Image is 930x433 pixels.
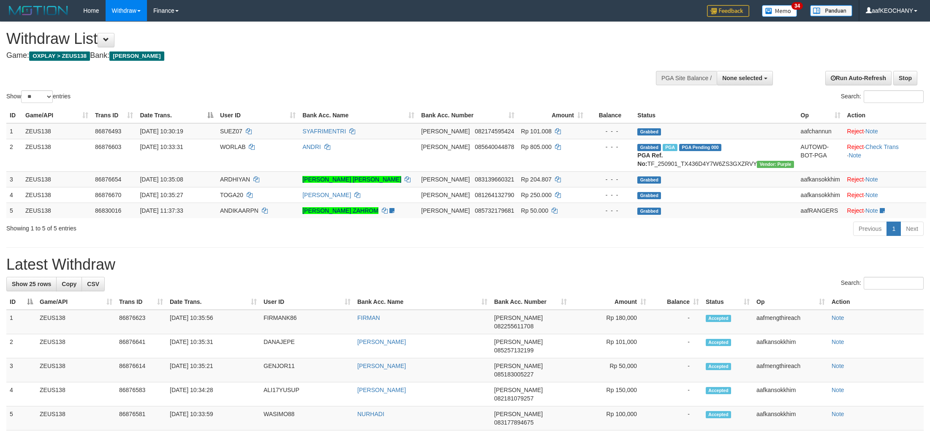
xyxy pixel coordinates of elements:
[590,143,631,151] div: - - -
[421,192,470,198] span: [PERSON_NAME]
[797,187,844,203] td: aafkansokkhim
[22,187,92,203] td: ZEUS138
[521,176,552,183] span: Rp 204.807
[494,419,533,426] span: Copy 083177894675 to clipboard
[36,406,116,430] td: ZEUS138
[116,406,166,430] td: 86876581
[6,4,71,17] img: MOTION_logo.png
[109,51,164,61] span: [PERSON_NAME]
[357,314,380,321] a: FIRMAN
[847,128,864,135] a: Reject
[220,176,250,183] span: ARDHIYAN
[95,176,121,183] span: 86876654
[475,192,514,198] span: Copy 081264132790 to clipboard
[220,192,243,198] span: TOGA20
[832,338,844,345] a: Note
[810,5,852,16] img: panduan.png
[36,310,116,334] td: ZEUS138
[650,334,702,358] td: -
[140,207,183,214] span: [DATE] 11:37:33
[217,108,299,123] th: User ID: activate to sort column ascending
[357,338,406,345] a: [PERSON_NAME]
[706,411,731,418] span: Accepted
[521,143,552,150] span: Rp 805.000
[166,406,260,430] td: [DATE] 10:33:59
[825,71,892,85] a: Run Auto-Refresh
[841,90,924,103] label: Search:
[140,143,183,150] span: [DATE] 10:33:31
[753,382,828,406] td: aafkansokkhim
[6,171,22,187] td: 3
[706,315,731,322] span: Accepted
[6,90,71,103] label: Show entries
[828,294,924,310] th: Action
[418,108,517,123] th: Bank Acc. Number: activate to sort column ascending
[140,192,183,198] span: [DATE] 10:35:27
[92,108,136,123] th: Trans ID: activate to sort column ascending
[116,382,166,406] td: 86876583
[166,382,260,406] td: [DATE] 10:34:28
[494,371,533,378] span: Copy 085183005227 to clipboard
[637,192,661,199] span: Grabbed
[706,363,731,370] span: Accepted
[650,406,702,430] td: -
[140,128,183,135] span: [DATE] 10:30:19
[494,395,533,402] span: Copy 082181079257 to clipboard
[6,382,36,406] td: 4
[832,314,844,321] a: Note
[494,411,543,417] span: [PERSON_NAME]
[494,347,533,354] span: Copy 085257132199 to clipboard
[6,51,612,60] h4: Game: Bank:
[357,387,406,393] a: [PERSON_NAME]
[570,358,650,382] td: Rp 50,000
[116,334,166,358] td: 86876641
[475,128,514,135] span: Copy 082174595424 to clipboard
[22,139,92,171] td: ZEUS138
[521,192,552,198] span: Rp 250.000
[475,207,514,214] span: Copy 085732179681 to clipboard
[570,294,650,310] th: Amount: activate to sort column ascending
[865,192,878,198] a: Note
[22,108,92,123] th: Game/API: activate to sort column ascending
[832,411,844,417] a: Note
[136,108,217,123] th: Date Trans.: activate to sort column descending
[797,171,844,187] td: aafkansokkhim
[847,143,864,150] a: Reject
[847,207,864,214] a: Reject
[116,294,166,310] th: Trans ID: activate to sort column ascending
[590,191,631,199] div: - - -
[302,176,401,183] a: [PERSON_NAME] [PERSON_NAME]
[847,176,864,183] a: Reject
[62,281,76,287] span: Copy
[637,176,661,184] span: Grabbed
[637,128,661,135] span: Grabbed
[421,143,470,150] span: [PERSON_NAME]
[82,277,105,291] a: CSV
[302,143,321,150] a: ANDRI
[570,334,650,358] td: Rp 101,000
[95,128,121,135] span: 86876493
[753,310,828,334] td: aafmengthireach
[12,281,51,287] span: Show 25 rows
[6,358,36,382] td: 3
[6,221,381,233] div: Showing 1 to 5 of 5 entries
[590,206,631,215] div: - - -
[706,387,731,394] span: Accepted
[702,294,753,310] th: Status: activate to sort column ascending
[844,171,926,187] td: ·
[864,90,924,103] input: Search:
[6,310,36,334] td: 1
[797,108,844,123] th: Op: activate to sort column ascending
[357,411,384,417] a: NURHADI
[6,203,22,218] td: 5
[494,314,543,321] span: [PERSON_NAME]
[56,277,82,291] a: Copy
[797,203,844,218] td: aafRANGERS
[844,123,926,139] td: ·
[475,176,514,183] span: Copy 083139660321 to clipboard
[6,108,22,123] th: ID
[95,207,121,214] span: 86830016
[220,207,258,214] span: ANDIKAARPN
[518,108,587,123] th: Amount: activate to sort column ascending
[166,310,260,334] td: [DATE] 10:35:56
